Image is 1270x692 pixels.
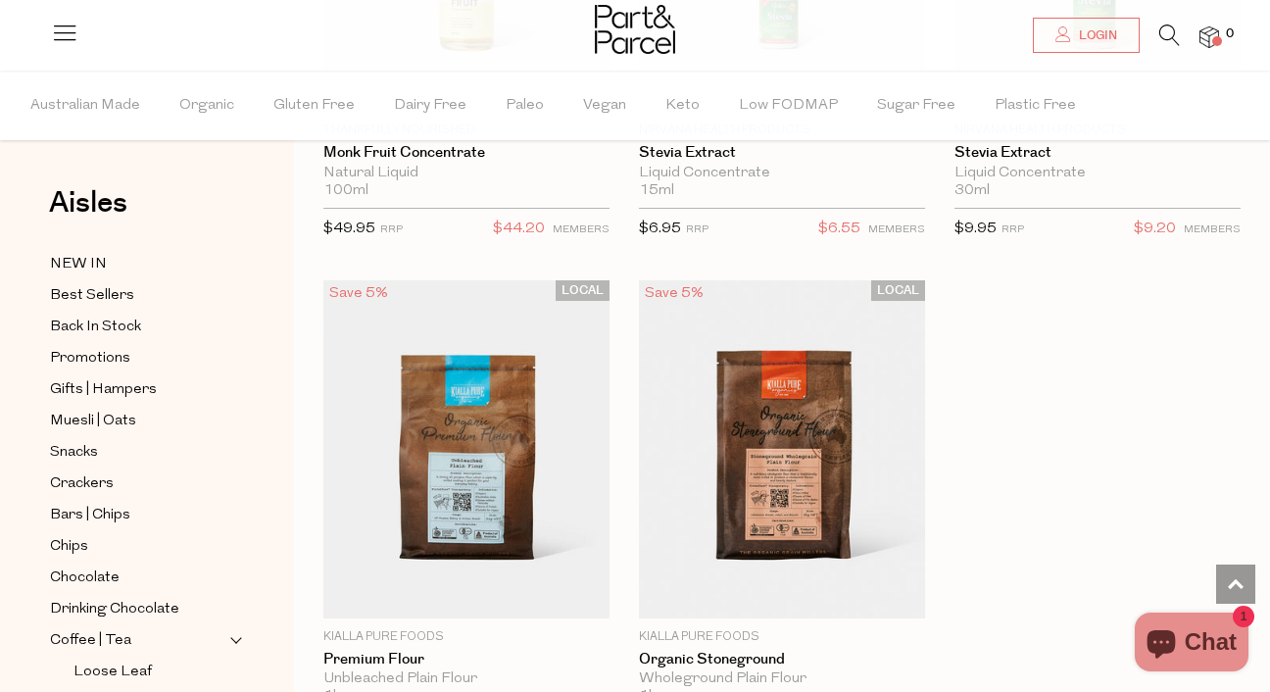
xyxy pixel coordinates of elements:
[556,280,610,301] span: LOCAL
[639,144,925,162] a: Stevia Extract
[686,224,708,235] small: RRP
[30,72,140,140] span: Australian Made
[50,628,228,653] a: Coffee | Tea
[50,597,228,621] a: Drinking Chocolate
[50,534,228,559] a: Chips
[323,280,610,618] img: Premium Flour
[50,471,228,496] a: Crackers
[954,165,1241,182] div: Liquid Concentrate
[639,670,925,688] div: Wholeground Plain Flour
[50,567,120,590] span: Chocolate
[1134,217,1176,242] span: $9.20
[50,504,130,527] span: Bars | Chips
[50,440,228,465] a: Snacks
[50,629,131,653] span: Coffee | Tea
[553,224,610,235] small: MEMBERS
[877,72,955,140] span: Sugar Free
[50,346,228,371] a: Promotions
[818,217,860,242] span: $6.55
[50,378,157,402] span: Gifts | Hampers
[1074,27,1117,44] span: Login
[323,628,610,646] p: Kialla Pure Foods
[954,144,1241,162] a: Stevia Extract
[50,253,107,276] span: NEW IN
[493,217,545,242] span: $44.20
[995,72,1076,140] span: Plastic Free
[50,347,130,371] span: Promotions
[49,181,127,224] span: Aisles
[394,72,466,140] span: Dairy Free
[73,661,152,684] span: Loose Leaf
[665,72,700,140] span: Keto
[380,224,403,235] small: RRP
[639,182,674,200] span: 15ml
[323,144,610,162] a: Monk Fruit Concentrate
[50,283,228,308] a: Best Sellers
[50,315,228,339] a: Back In Stock
[50,377,228,402] a: Gifts | Hampers
[323,280,394,307] div: Save 5%
[50,252,228,276] a: NEW IN
[73,660,228,684] a: Loose Leaf
[1001,224,1024,235] small: RRP
[639,651,925,668] a: Organic Stoneground
[1033,18,1140,53] a: Login
[739,72,838,140] span: Low FODMAP
[954,182,990,200] span: 30ml
[49,188,127,237] a: Aisles
[179,72,234,140] span: Organic
[273,72,355,140] span: Gluten Free
[323,165,610,182] div: Natural Liquid
[50,535,88,559] span: Chips
[1129,613,1254,676] inbox-online-store-chat: Shopify online store chat
[1221,25,1239,43] span: 0
[954,222,997,236] span: $9.95
[50,503,228,527] a: Bars | Chips
[639,165,925,182] div: Liquid Concentrate
[50,316,141,339] span: Back In Stock
[50,410,136,433] span: Muesli | Oats
[639,280,709,307] div: Save 5%
[639,280,925,618] img: Organic Stoneground
[50,566,228,590] a: Chocolate
[323,182,368,200] span: 100ml
[50,284,134,308] span: Best Sellers
[323,670,610,688] div: Unbleached Plain Flour
[50,441,98,465] span: Snacks
[1199,26,1219,47] a: 0
[50,472,114,496] span: Crackers
[1184,224,1241,235] small: MEMBERS
[639,628,925,646] p: Kialla Pure Foods
[323,222,375,236] span: $49.95
[868,224,925,235] small: MEMBERS
[871,280,925,301] span: LOCAL
[229,628,243,652] button: Expand/Collapse Coffee | Tea
[506,72,544,140] span: Paleo
[50,409,228,433] a: Muesli | Oats
[639,222,681,236] span: $6.95
[583,72,626,140] span: Vegan
[595,5,675,54] img: Part&Parcel
[50,598,179,621] span: Drinking Chocolate
[323,651,610,668] a: Premium Flour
